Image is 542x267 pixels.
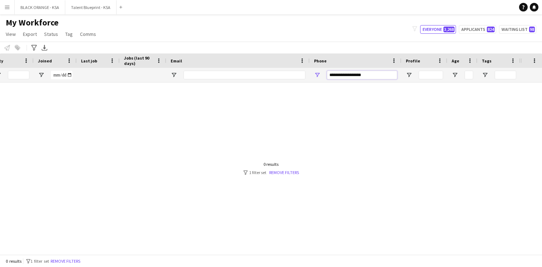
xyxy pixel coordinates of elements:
input: City Filter Input [8,71,29,79]
span: Age [452,58,459,64]
span: 1 filter set [30,258,49,264]
input: Email Filter Input [184,71,305,79]
button: Everyone3,268 [420,25,456,34]
button: Open Filter Menu [452,72,458,78]
button: Talent Blueprint - KSA [65,0,117,14]
span: View [6,31,16,37]
span: Profile [406,58,420,64]
div: 1 filter set [243,170,299,175]
span: Status [44,31,58,37]
button: BLACK ORANGE - KSA [15,0,65,14]
a: Comms [77,29,99,39]
span: 98 [529,27,535,32]
a: Tag [62,29,76,39]
button: Open Filter Menu [171,72,177,78]
a: Status [41,29,61,39]
span: Tags [482,58,491,64]
span: My Workforce [6,17,58,28]
button: Open Filter Menu [406,72,412,78]
app-action-btn: Advanced filters [30,43,38,52]
button: Open Filter Menu [482,72,488,78]
button: Applicants824 [459,25,496,34]
a: Remove filters [269,170,299,175]
span: Jobs (last 90 days) [124,55,153,66]
button: Waiting list98 [499,25,536,34]
span: Phone [314,58,327,64]
div: 0 results [243,161,299,167]
app-action-btn: Export XLSX [40,43,49,52]
input: Age Filter Input [465,71,473,79]
span: Export [23,31,37,37]
span: Tag [65,31,73,37]
input: Tags Filter Input [495,71,516,79]
span: 3,268 [443,27,455,32]
span: Comms [80,31,96,37]
span: Email [171,58,182,64]
a: View [3,29,19,39]
a: Export [20,29,40,39]
button: Open Filter Menu [38,72,44,78]
span: Last job [81,58,97,64]
input: Joined Filter Input [51,71,72,79]
span: Joined [38,58,52,64]
span: 824 [487,27,495,32]
input: Profile Filter Input [419,71,443,79]
button: Remove filters [49,257,82,265]
button: Open Filter Menu [314,72,320,78]
input: Phone Filter Input [327,71,397,79]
